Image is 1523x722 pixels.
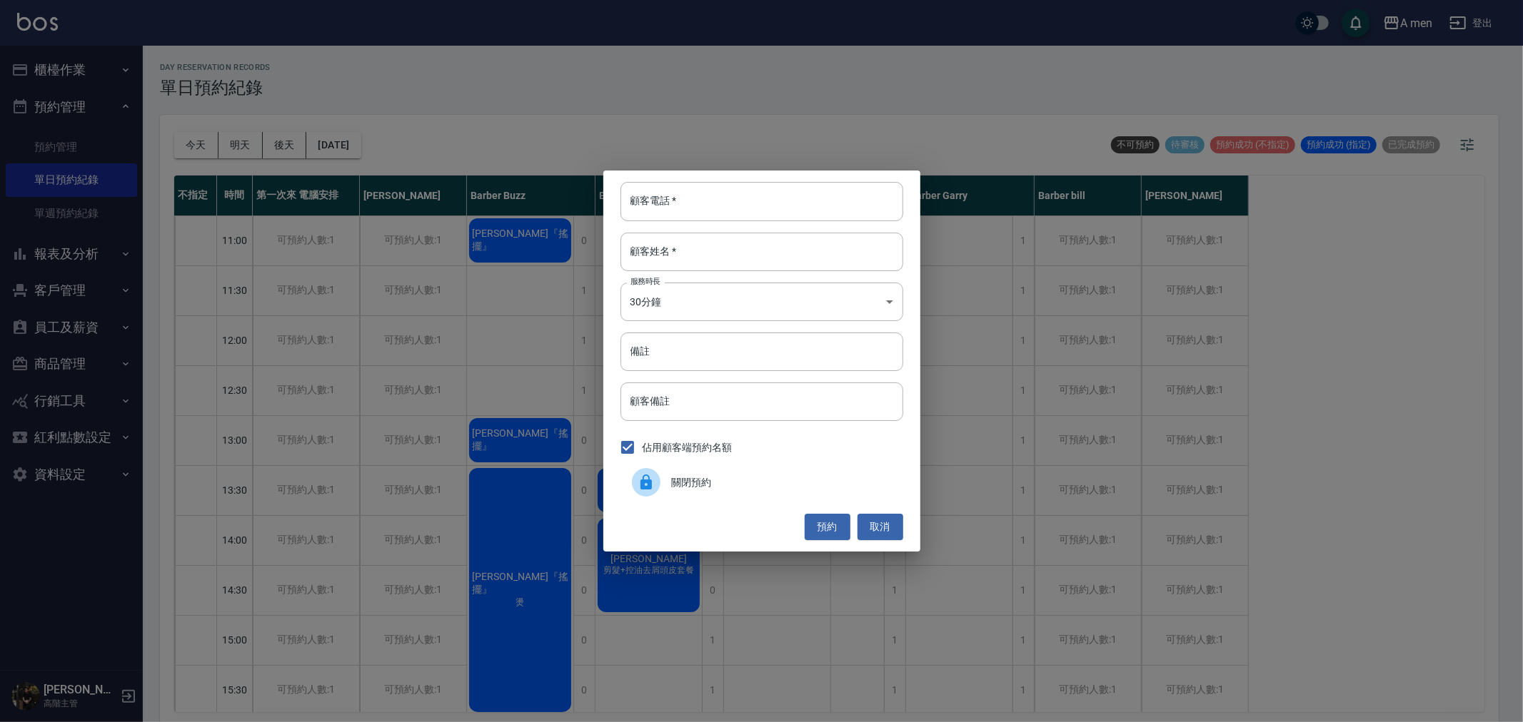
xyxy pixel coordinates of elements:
span: 佔用顧客端預約名額 [643,440,733,455]
button: 取消 [858,514,903,540]
label: 服務時長 [630,276,660,287]
div: 30分鐘 [620,283,903,321]
div: 關閉預約 [620,462,903,502]
button: 預約 [805,514,850,540]
span: 關閉預約 [672,475,892,490]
